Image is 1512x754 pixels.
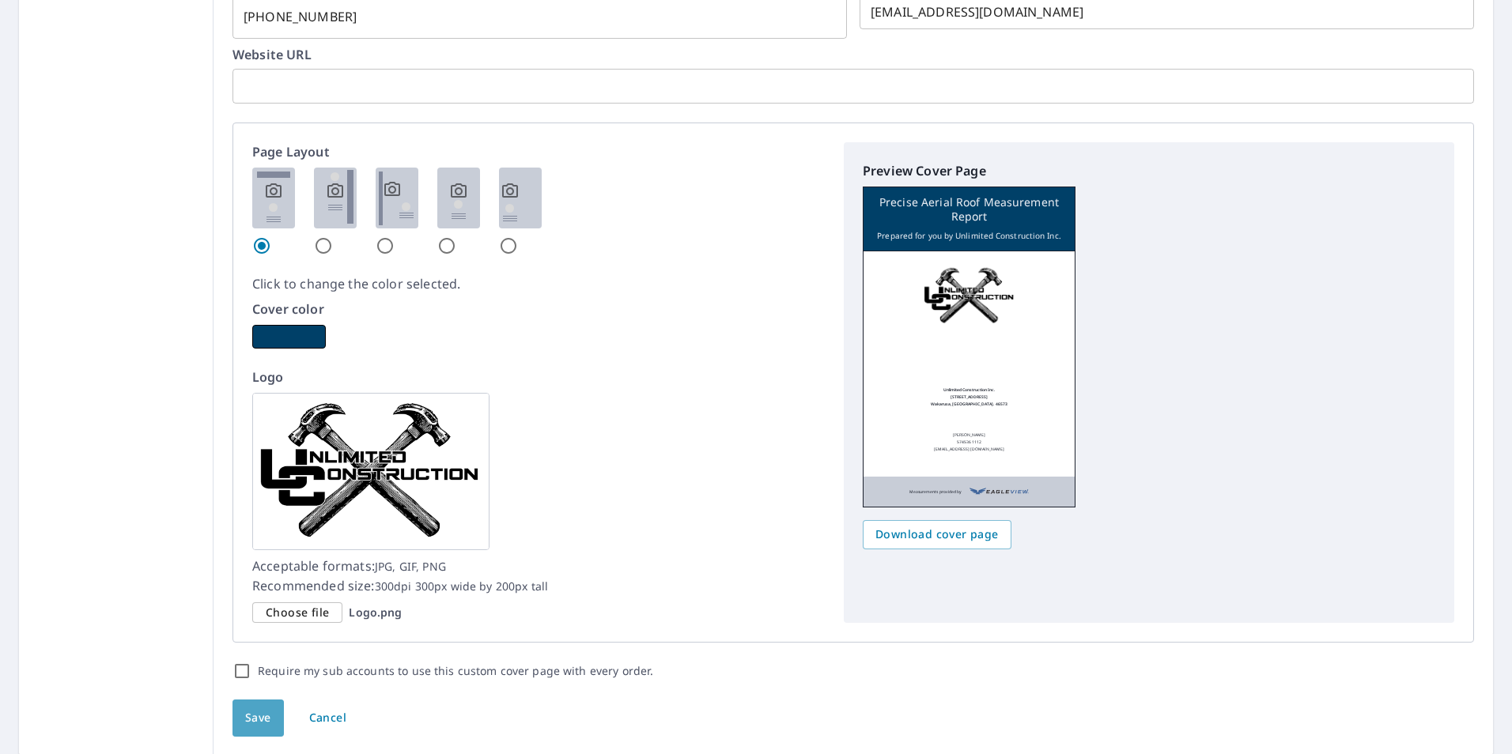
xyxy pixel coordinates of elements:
[951,394,988,401] p: [STREET_ADDRESS]
[957,439,981,446] p: 5745361112
[309,708,346,728] span: Cancel
[232,48,1474,61] label: Website URL
[863,520,1011,549] button: Download cover page
[499,168,542,228] img: 5
[252,602,342,624] div: Choose file
[953,432,986,439] p: [PERSON_NAME]
[877,228,1060,243] p: Prepared for you by Unlimited Construction Inc.
[252,368,825,386] p: Logo
[375,559,446,574] span: JPG, GIF, PNG
[252,142,825,161] p: Page Layout
[970,484,1029,499] img: EV Logo
[314,168,357,228] img: 2
[232,699,284,737] button: Save
[943,386,995,394] p: Unlimited Construction Inc.
[437,168,480,228] img: 4
[245,708,271,728] span: Save
[921,264,1018,328] img: logo
[252,393,490,550] img: logo
[376,168,418,228] img: 3
[375,579,549,594] span: 300dpi 300px wide by 200px tall
[863,161,1435,180] p: Preview Cover Page
[934,446,1004,453] p: [EMAIL_ADDRESS][DOMAIN_NAME]
[296,699,360,737] button: Cancel
[252,274,825,293] p: Click to change the color selected.
[252,168,295,228] img: 1
[875,525,999,545] span: Download cover page
[258,662,653,680] label: Require my sub accounts to use this custom cover page with every order.
[909,484,962,499] p: Measurements provided by
[349,605,402,620] p: Logo.png
[931,401,1007,408] p: Wakarusa, [GEOGRAPHIC_DATA]. 46573
[252,300,825,319] p: Cover color
[252,556,825,596] p: Acceptable formats: Recommended size:
[871,195,1067,224] p: Precise Aerial Roof Measurement Report
[266,603,329,623] span: Choose file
